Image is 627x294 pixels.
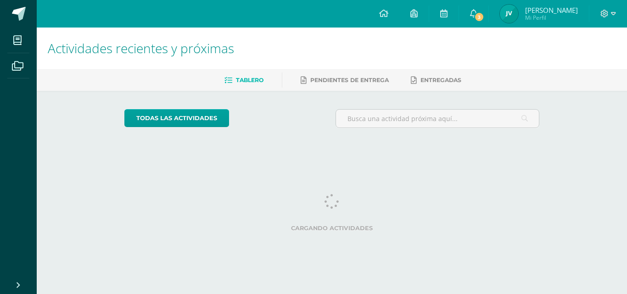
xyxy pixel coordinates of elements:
[411,73,461,88] a: Entregadas
[500,5,518,23] img: 83abb079322022d7e8424eeeef4f86d8.png
[336,110,539,128] input: Busca una actividad próxima aquí...
[525,6,578,15] span: [PERSON_NAME]
[525,14,578,22] span: Mi Perfil
[224,73,263,88] a: Tablero
[236,77,263,83] span: Tablero
[301,73,389,88] a: Pendientes de entrega
[48,39,234,57] span: Actividades recientes y próximas
[474,12,484,22] span: 3
[124,109,229,127] a: todas las Actividades
[420,77,461,83] span: Entregadas
[124,225,540,232] label: Cargando actividades
[310,77,389,83] span: Pendientes de entrega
